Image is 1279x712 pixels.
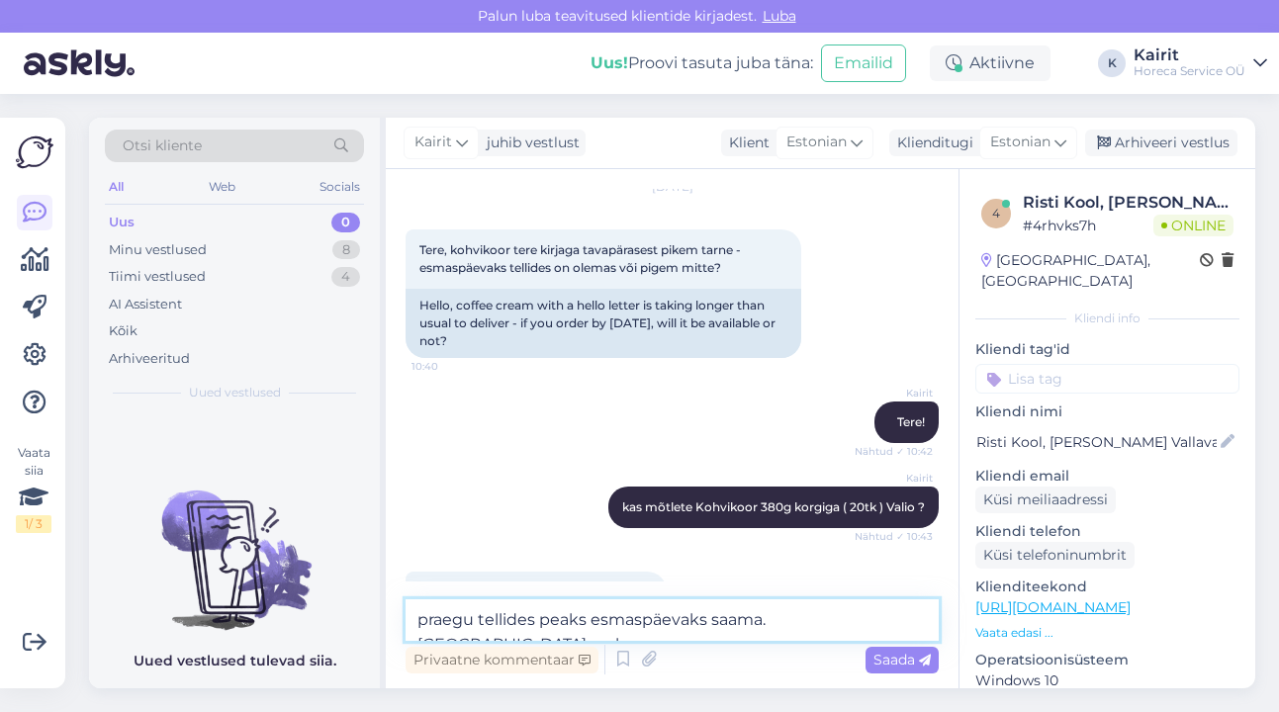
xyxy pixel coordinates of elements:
[975,624,1239,642] p: Vaata edasi ...
[975,310,1239,327] div: Kliendi info
[821,44,906,82] button: Emailid
[975,401,1239,422] p: Kliendi nimi
[757,7,802,25] span: Luba
[992,206,1000,221] span: 4
[591,51,813,75] div: Proovi tasuta juba täna:
[1098,49,1126,77] div: K
[622,499,925,514] span: kas mõtlete Kohvikoor 380g korgiga ( 20tk ) Valio ?
[976,431,1217,453] input: Lisa nimi
[1023,191,1233,215] div: Risti Kool, [PERSON_NAME] Vallavalitsus
[859,471,933,486] span: Kairit
[975,487,1116,513] div: Küsi meiliaadressi
[786,132,847,153] span: Estonian
[406,289,801,358] div: Hello, coffee cream with a hello letter is taking longer than usual to deliver - if you order by ...
[975,339,1239,360] p: Kliendi tag'id
[331,213,360,232] div: 0
[1085,130,1237,156] div: Arhiveeri vestlus
[105,174,128,200] div: All
[109,321,137,341] div: Kõik
[975,670,1239,691] p: Windows 10
[873,651,931,668] span: Saada
[930,45,1051,81] div: Aktiivne
[89,455,380,633] img: No chats
[1023,215,1153,236] div: # 4rhvks7h
[975,466,1239,487] p: Kliendi email
[134,651,336,671] p: Uued vestlused tulevad siia.
[859,386,933,400] span: Kairit
[1153,215,1233,236] span: Online
[109,213,135,232] div: Uus
[406,599,939,641] textarea: praegu tellides peaks esmaspäevaks saama. [GEOGRAPHIC_DATA] on ka
[331,267,360,287] div: 4
[591,53,628,72] b: Uus!
[316,174,364,200] div: Socials
[975,598,1131,616] a: [URL][DOMAIN_NAME]
[189,384,281,401] span: Uued vestlused
[975,521,1239,542] p: Kliendi telefon
[897,414,925,429] span: Tere!
[990,132,1051,153] span: Estonian
[411,359,486,374] span: 10:40
[109,349,190,369] div: Arhiveeritud
[855,444,933,459] span: Nähtud ✓ 10:42
[975,542,1135,569] div: Küsi telefoninumbrit
[109,240,207,260] div: Minu vestlused
[975,364,1239,394] input: Lisa tag
[1134,47,1267,79] a: KairitHoreca Service OÜ
[16,133,53,171] img: Askly Logo
[16,444,51,533] div: Vaata siia
[419,242,744,275] span: Tere, kohvikoor tere kirjaga tavapärasest pikem tarne - esmaspäevaks tellides on olemas või pigem...
[123,135,202,156] span: Otsi kliente
[332,240,360,260] div: 8
[109,295,182,314] div: AI Assistent
[16,515,51,533] div: 1 / 3
[975,577,1239,597] p: Klienditeekond
[479,133,580,153] div: juhib vestlust
[975,650,1239,670] p: Operatsioonisüsteem
[855,529,933,544] span: Nähtud ✓ 10:43
[1134,47,1245,63] div: Kairit
[721,133,770,153] div: Klient
[406,647,598,673] div: Privaatne kommentaar
[109,267,206,287] div: Tiimi vestlused
[1134,63,1245,79] div: Horeca Service OÜ
[889,133,973,153] div: Klienditugi
[205,174,239,200] div: Web
[981,250,1200,292] div: [GEOGRAPHIC_DATA], [GEOGRAPHIC_DATA]
[414,132,452,153] span: Kairit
